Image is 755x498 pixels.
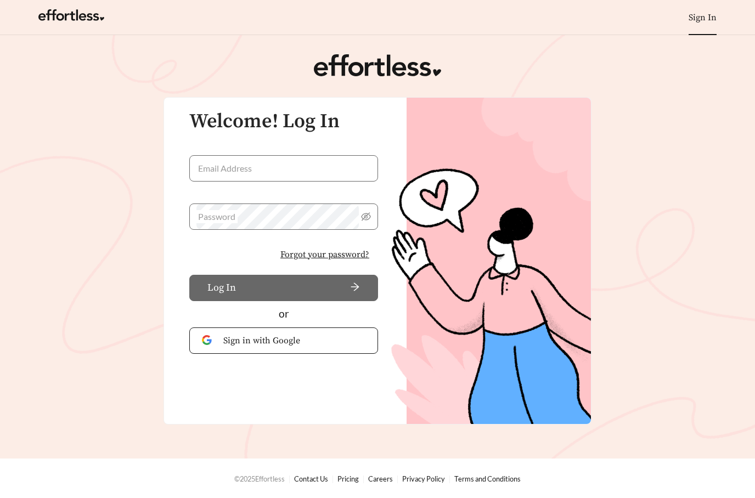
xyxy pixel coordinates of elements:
button: Sign in with Google [189,327,378,354]
a: Contact Us [294,474,328,483]
button: Log Inarrow-right [189,275,378,301]
button: Forgot your password? [272,243,378,266]
h3: Welcome! Log In [189,111,378,133]
a: Sign In [689,12,717,23]
span: eye-invisible [361,212,371,222]
span: Sign in with Google [223,334,365,347]
a: Privacy Policy [402,474,445,483]
img: Google Authentication [202,335,215,346]
a: Careers [368,474,393,483]
a: Terms and Conditions [454,474,521,483]
span: © 2025 Effortless [234,474,285,483]
a: Pricing [337,474,359,483]
span: Forgot your password? [280,248,369,261]
div: or [189,306,378,322]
